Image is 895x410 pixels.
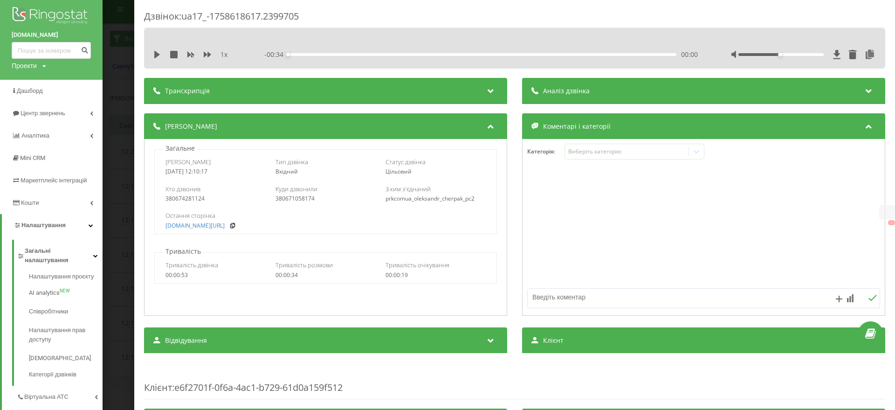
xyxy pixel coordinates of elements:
span: Налаштування прав доступу [29,326,98,344]
span: Аналіз дзвінка [543,86,590,96]
h4: Категорія : [527,148,565,155]
span: Цільовий [386,167,412,175]
span: Коментарі і категорії [543,122,611,131]
img: Ringostat logo [12,5,91,28]
a: [DOMAIN_NAME] [12,30,91,40]
span: Налаштування проєкту [29,272,94,281]
span: Тривалість дзвінка [165,261,218,269]
p: Загальне [163,144,197,153]
span: 1 x [220,50,227,59]
p: Тривалість [163,247,203,256]
span: Загальні налаштування [25,246,93,265]
a: [DOMAIN_NAME][URL] [165,222,225,229]
div: 380671058174 [275,195,376,202]
span: - 00:34 [264,50,288,59]
a: Налаштування [2,214,103,236]
span: Співробітники [29,307,68,316]
a: Налаштування прав доступу [29,321,103,349]
span: Вхідний [275,167,298,175]
button: X [888,220,895,225]
span: Категорії дзвінків [29,370,76,379]
span: Остання сторінка [165,211,215,220]
div: Проекти [12,61,37,70]
div: Accessibility label [286,53,290,56]
span: [PERSON_NAME] [165,122,217,131]
span: Кошти [21,199,39,206]
span: Налаштування [21,222,66,229]
a: Налаштування проєкту [29,272,103,284]
a: Категорії дзвінків [29,368,103,379]
span: Тип дзвінка [275,158,308,166]
a: [DEMOGRAPHIC_DATA] [29,349,103,368]
span: [DEMOGRAPHIC_DATA] [29,354,91,363]
span: Відвідування [165,336,207,345]
span: 00:00 [681,50,698,59]
span: Статус дзвінка [386,158,426,166]
div: 380674281124 [165,195,266,202]
span: AI analytics [29,288,60,298]
span: Хто дзвонив [165,185,200,193]
div: : e6f2701f-0f6a-4ac1-b729-61d0a159f512 [144,362,885,399]
input: Пошук за номером [12,42,91,59]
div: 00:00:34 [275,272,376,278]
div: [DATE] 12:10:17 [165,168,266,175]
span: Тривалість розмови [275,261,333,269]
a: Загальні налаштування [17,240,103,269]
span: Віртуальна АТС [24,392,69,402]
span: Дашборд [17,87,43,94]
span: [PERSON_NAME] [165,158,211,166]
span: Тривалість очікування [386,261,449,269]
a: Віртуальна АТС [17,386,103,405]
a: AI analyticsNEW [29,284,103,302]
div: Виберіть категорію [568,148,685,155]
span: Mini CRM [20,154,45,161]
div: Дзвінок : ua17_-1758618617.2399705 [144,10,885,28]
div: 00:00:53 [165,272,266,278]
div: Accessibility label [778,53,782,56]
span: Маркетплейс інтеграцій [21,177,87,184]
a: Співробітники [29,302,103,321]
span: Аналiтика [21,132,49,139]
div: prkcomua_oleksandr_cherpak_pc2 [386,195,486,202]
span: З ким з'єднаний [386,185,431,193]
span: Центр звернень [21,110,65,117]
span: Куди дзвонили [275,185,317,193]
span: Клієнт [144,381,172,394]
span: Транскрипція [165,86,210,96]
div: 00:00:19 [386,272,486,278]
span: Клієнт [543,336,564,345]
